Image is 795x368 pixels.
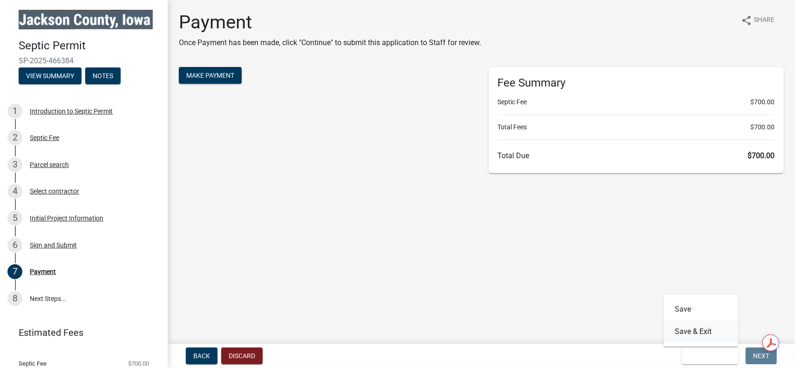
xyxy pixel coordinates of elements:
[186,72,234,79] span: Make Payment
[19,39,160,53] h4: Septic Permit
[85,67,121,84] button: Notes
[498,76,775,90] h6: Fee Summary
[7,184,22,199] div: 4
[179,37,481,48] p: Once Payment has been made, click "Continue" to submit this application to Staff for review.
[754,15,775,26] span: Share
[7,157,22,172] div: 3
[7,104,22,119] div: 1
[186,348,217,364] button: Back
[19,361,47,367] span: Septic Fee
[19,67,82,84] button: View Summary
[30,161,69,168] div: Parcel search
[664,298,738,321] button: Save
[498,151,775,160] h6: Total Due
[7,323,153,342] a: Estimated Fees
[664,294,738,347] div: Save & Exit
[750,97,775,107] span: $700.00
[30,134,59,141] div: Septic Fee
[85,73,121,80] wm-modal-confirm: Notes
[30,215,103,221] div: Initial Project Information
[664,321,738,343] button: Save & Exit
[498,122,775,132] li: Total Fees
[221,348,263,364] button: Discard
[747,151,775,160] span: $700.00
[498,97,775,107] li: Septic Fee
[19,56,149,65] span: SP-2025-466384
[682,348,738,364] button: Save & Exit
[753,352,769,360] span: Next
[179,67,242,84] button: Make Payment
[30,242,77,248] div: Sign and Submit
[30,268,56,275] div: Payment
[7,291,22,306] div: 8
[734,11,782,29] button: shareShare
[750,122,775,132] span: $700.00
[193,352,210,360] span: Back
[179,11,481,33] h1: Payment
[19,73,82,80] wm-modal-confirm: Summary
[128,361,149,367] span: $700.00
[689,352,725,360] span: Save & Exit
[7,130,22,145] div: 2
[7,264,22,279] div: 7
[30,188,79,194] div: Select contractor
[7,238,22,253] div: 6
[7,211,22,226] div: 5
[746,348,777,364] button: Next
[30,108,113,114] div: Introduction to Septic Permit
[19,10,153,29] img: Jackson County, Iowa
[741,15,752,26] i: share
